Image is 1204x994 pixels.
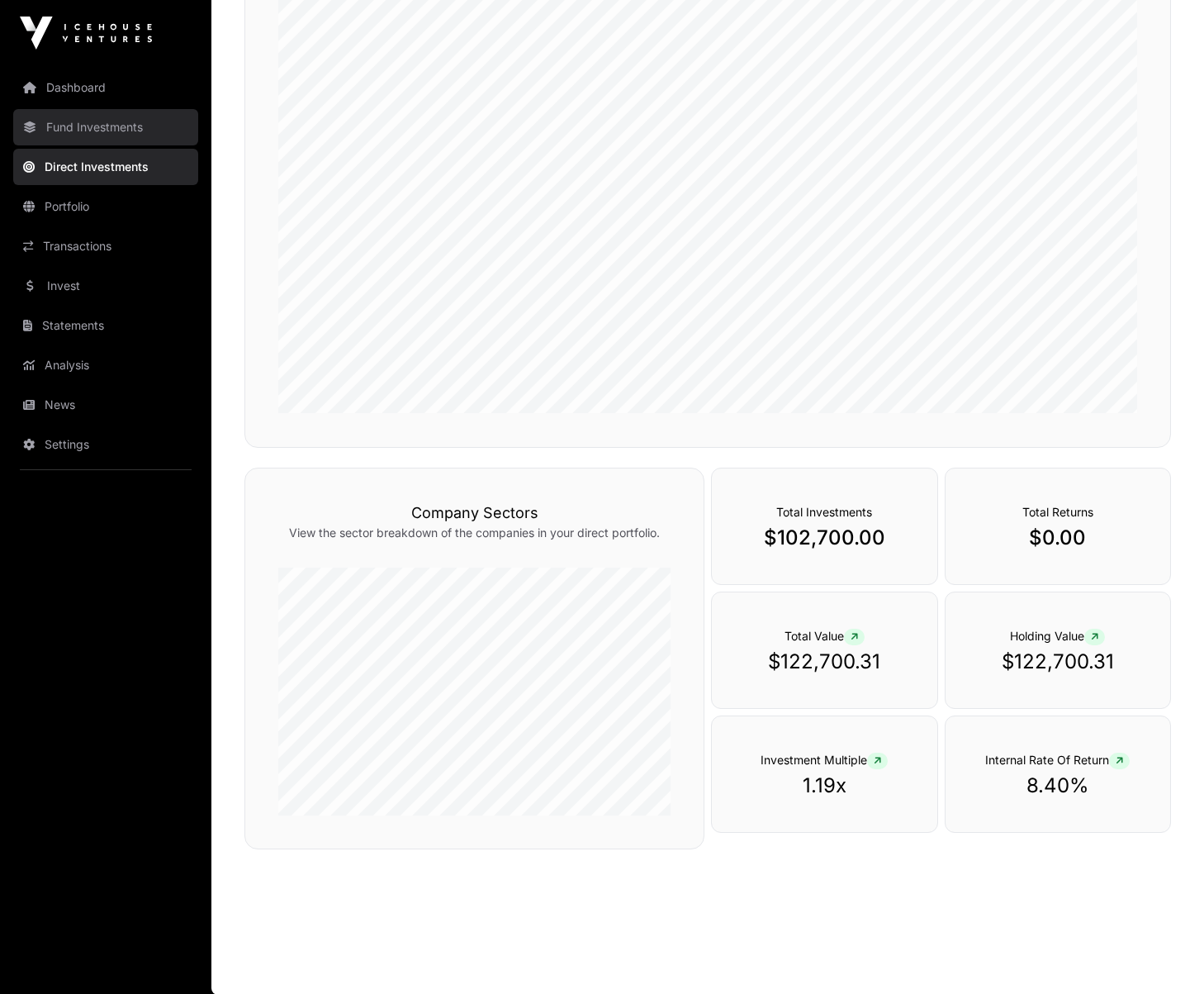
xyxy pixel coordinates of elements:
[13,228,198,264] a: Transactions
[745,649,903,675] p: $122,700.31
[1121,915,1204,994] iframe: Chat Widget
[979,773,1137,799] p: 8.40%
[13,149,198,185] a: Direct Investments
[13,268,198,304] a: Invest
[13,347,198,383] a: Analysis
[13,387,198,423] a: News
[20,17,152,50] img: Icehouse Ventures Logo
[13,188,198,225] a: Portfolio
[13,307,198,344] a: Statements
[278,525,671,541] p: View the sector breakdown of the companies in your direct portfolio.
[1022,505,1093,519] span: Total Returns
[784,629,865,643] span: Total Value
[745,773,903,799] p: 1.19x
[979,649,1137,675] p: $122,700.31
[761,753,888,767] span: Investment Multiple
[13,426,198,463] a: Settings
[13,109,198,145] a: Fund Investments
[278,502,671,525] h3: Company Sectors
[979,525,1137,551] p: $0.00
[1010,629,1105,643] span: Holding Value
[985,753,1130,767] span: Internal Rate Of Return
[776,505,872,519] span: Total Investments
[745,525,903,551] p: $102,700.00
[13,69,198,106] a: Dashboard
